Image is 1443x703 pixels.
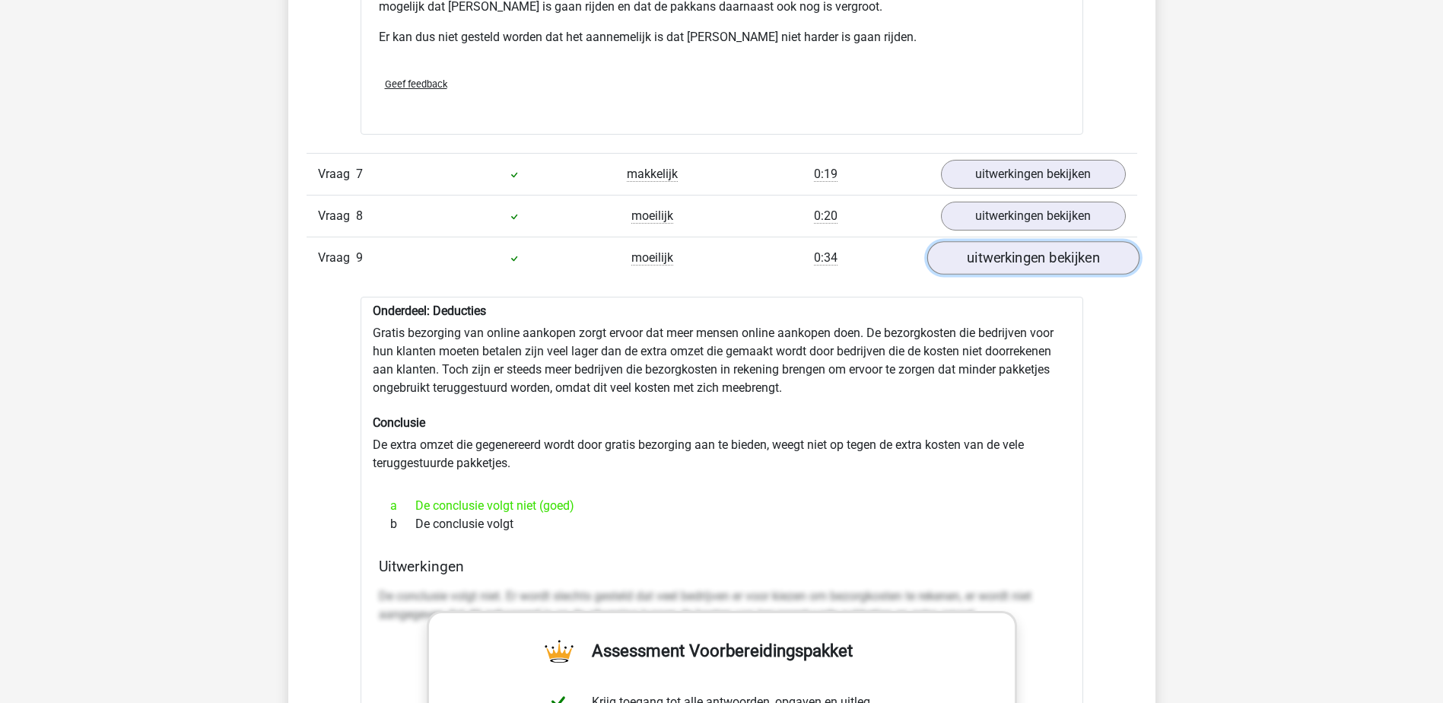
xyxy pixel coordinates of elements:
[627,167,678,182] span: makkelijk
[941,160,1126,189] a: uitwerkingen bekijken
[385,78,447,90] span: Geef feedback
[356,208,363,223] span: 8
[318,249,356,267] span: Vraag
[814,250,838,266] span: 0:34
[390,497,415,515] span: a
[631,208,673,224] span: moeilijk
[373,415,1071,430] h6: Conclusie
[379,497,1065,515] div: De conclusie volgt niet (goed)
[379,558,1065,575] h4: Uitwerkingen
[379,28,1065,46] p: Er kan dus niet gesteld worden dat het aannemelijk is dat [PERSON_NAME] niet harder is gaan rijden.
[318,165,356,183] span: Vraag
[390,515,415,533] span: b
[814,167,838,182] span: 0:19
[373,304,1071,318] h6: Onderdeel: Deducties
[927,241,1139,275] a: uitwerkingen bekijken
[356,250,363,265] span: 9
[318,207,356,225] span: Vraag
[941,202,1126,231] a: uitwerkingen bekijken
[631,250,673,266] span: moeilijk
[814,208,838,224] span: 0:20
[379,515,1065,533] div: De conclusie volgt
[356,167,363,181] span: 7
[379,587,1065,624] p: De conclusie volgt niet. Er wordt slechts gesteld dat veel bedrijven er voor kiezen om bezorgkost...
